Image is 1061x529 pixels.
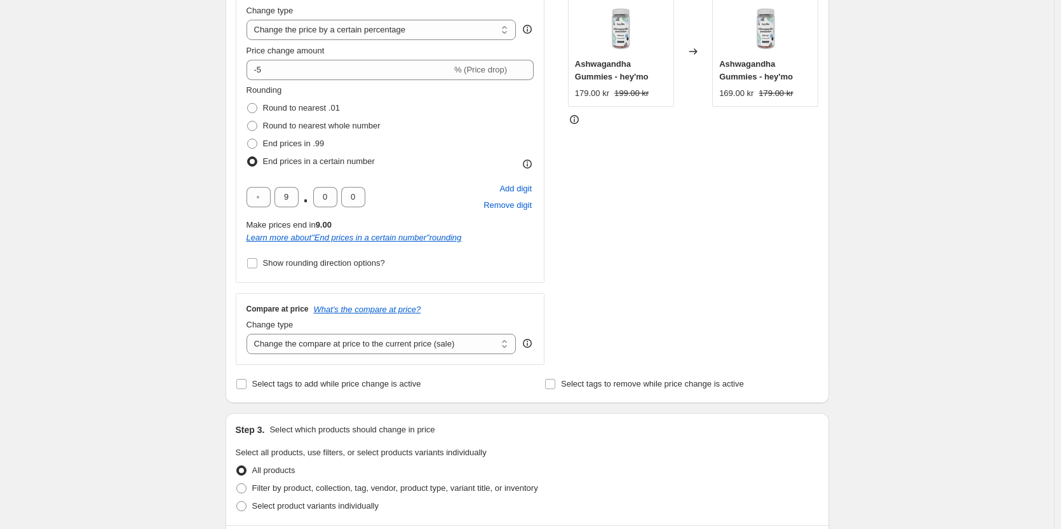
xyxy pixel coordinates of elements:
[759,87,793,100] strike: 179.00 kr
[263,121,381,130] span: Round to nearest whole number
[236,448,487,457] span: Select all products, use filters, or select products variants individually
[575,87,609,100] div: 179.00 kr
[561,379,744,388] span: Select tags to remove while price change is active
[575,59,649,81] span: Ashwagandha Gummies - hey'mo
[247,233,462,242] a: Learn more about"End prices in a certain number"rounding
[247,85,282,95] span: Rounding
[263,103,340,113] span: Round to nearest .01
[247,320,294,329] span: Change type
[252,483,538,493] span: Filter by product, collection, tag, vendor, product type, variant title, or inventory
[252,501,379,511] span: Select product variants individually
[314,305,421,314] button: What's the compare at price?
[483,199,532,212] span: Remove digit
[521,23,534,36] div: help
[316,220,332,230] b: 9.00
[719,59,793,81] span: Ashwagandha Gummies - hey'mo
[247,46,325,55] span: Price change amount
[740,3,791,54] img: Untitleddesign_2_8cb93572-e7ff-468a-b8e4-1489ceb5e025_80x.webp
[263,139,325,148] span: End prices in .99
[269,423,435,436] p: Select which products should change in price
[252,465,295,475] span: All products
[263,258,385,268] span: Show rounding direction options?
[247,304,309,314] h3: Compare at price
[263,156,375,166] span: End prices in a certain number
[595,3,646,54] img: Untitleddesign_2_8cb93572-e7ff-468a-b8e4-1489ceb5e025_80x.webp
[247,187,271,207] input: ﹡
[236,423,265,436] h2: Step 3.
[497,181,534,197] button: Add placeholder
[454,65,507,74] span: % (Price drop)
[247,60,452,80] input: -15
[252,379,421,388] span: Select tags to add while price change is active
[341,187,365,207] input: ﹡
[247,6,294,15] span: Change type
[499,182,532,195] span: Add digit
[302,187,309,207] span: .
[247,233,462,242] i: Learn more about " End prices in a certain number " rounding
[247,220,332,230] span: Make prices end in
[521,337,534,350] div: help
[482,197,534,214] button: Remove placeholder
[313,187,337,207] input: ﹡
[614,87,649,100] strike: 199.00 kr
[274,187,299,207] input: ﹡
[719,87,754,100] div: 169.00 kr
